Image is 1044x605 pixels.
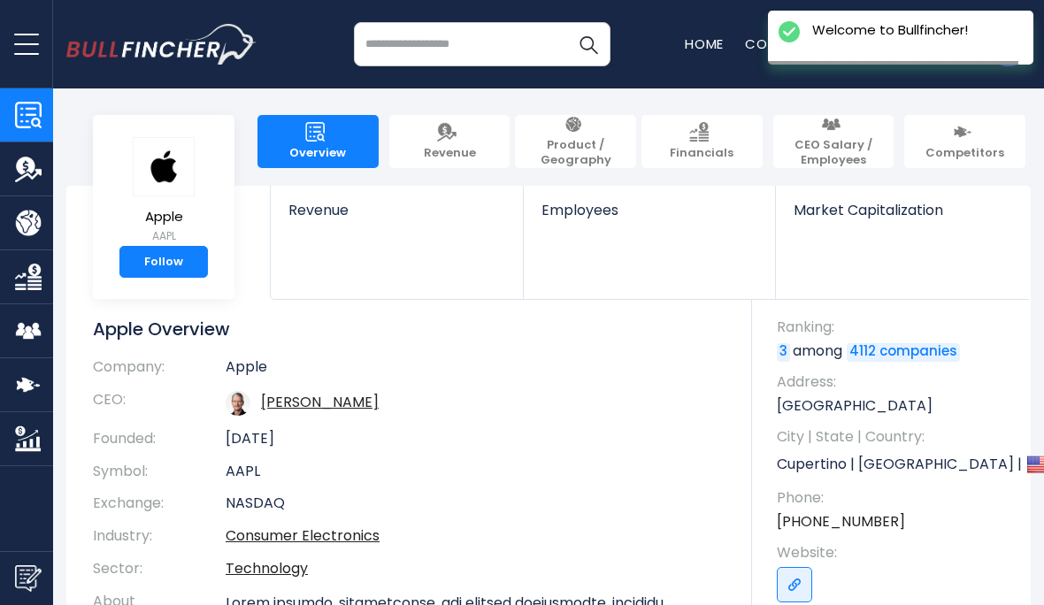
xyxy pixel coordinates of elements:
[670,146,733,161] span: Financials
[66,24,257,65] img: bullfincher logo
[226,487,725,520] td: NASDAQ
[773,115,894,168] a: CEO Salary / Employees
[93,384,226,423] th: CEO:
[777,543,1013,563] span: Website:
[777,372,1013,392] span: Address:
[226,525,380,546] a: Consumer Electronics
[812,21,968,39] div: Welcome to Bullfincher!
[226,391,250,416] img: tim-cook.jpg
[389,115,510,168] a: Revenue
[745,34,825,53] a: Companies
[904,115,1025,168] a: Competitors
[93,553,226,586] th: Sector:
[541,202,758,218] span: Employees
[782,138,886,168] span: CEO Salary / Employees
[226,423,725,456] td: [DATE]
[515,115,636,168] a: Product / Geography
[226,358,725,384] td: Apple
[93,456,226,488] th: Symbol:
[777,512,905,532] a: [PHONE_NUMBER]
[93,520,226,553] th: Industry:
[777,567,812,602] a: Go to link
[777,341,1013,361] p: among
[777,451,1013,478] p: Cupertino | [GEOGRAPHIC_DATA] | US
[257,115,379,168] a: Overview
[261,392,379,412] a: ceo
[776,186,1029,249] a: Market Capitalization
[777,396,1013,416] p: [GEOGRAPHIC_DATA]
[93,423,226,456] th: Founded:
[133,228,195,244] small: AAPL
[424,146,476,161] span: Revenue
[847,343,960,361] a: 4112 companies
[119,246,208,278] a: Follow
[289,146,346,161] span: Overview
[777,343,790,361] a: 3
[271,186,523,249] a: Revenue
[93,487,226,520] th: Exchange:
[685,34,724,53] a: Home
[566,22,610,66] button: Search
[794,202,1011,218] span: Market Capitalization
[288,202,505,218] span: Revenue
[132,136,196,247] a: Apple AAPL
[133,210,195,225] span: Apple
[777,427,1013,447] span: City | State | Country:
[777,488,1013,508] span: Phone:
[524,138,627,168] span: Product / Geography
[777,318,1013,337] span: Ranking:
[226,456,725,488] td: AAPL
[93,358,226,384] th: Company:
[226,558,308,578] a: Technology
[641,115,763,168] a: Financials
[93,318,725,341] h1: Apple Overview
[524,186,776,249] a: Employees
[925,146,1004,161] span: Competitors
[66,24,257,65] a: Go to homepage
